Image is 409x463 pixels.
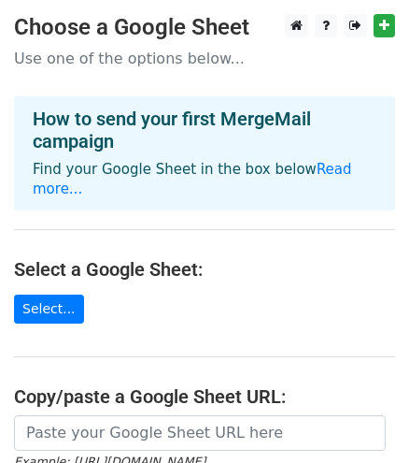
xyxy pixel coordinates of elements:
[14,49,395,68] p: Use one of the options below...
[14,295,84,324] a: Select...
[14,258,395,281] h4: Select a Google Sheet:
[14,14,395,41] h3: Choose a Google Sheet
[316,373,409,463] iframe: Chat Widget
[33,160,376,199] p: Find your Google Sheet in the box below
[14,385,395,408] h4: Copy/paste a Google Sheet URL:
[14,415,386,451] input: Paste your Google Sheet URL here
[33,161,352,197] a: Read more...
[33,108,376,152] h4: How to send your first MergeMail campaign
